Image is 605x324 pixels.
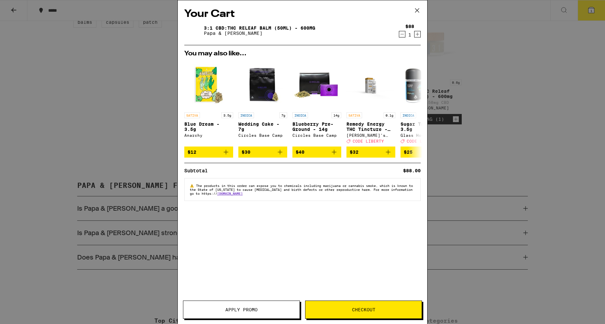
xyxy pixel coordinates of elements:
[204,25,315,31] a: 3:1 CBD:THC Releaf Balm (50ml) - 600mg
[401,60,449,147] a: Open page for Sugar Tarts - 3.5g from Glass House
[346,121,395,132] p: Remedy Energy THC Tincture - 1000mg
[188,149,196,155] span: $12
[350,149,359,155] span: $32
[238,121,287,132] p: Wedding Cake - 7g
[292,60,341,109] img: Circles Base Camp - Blueberry Pre-Ground - 14g
[296,149,304,155] span: $40
[384,112,395,118] p: 0.1g
[292,121,341,132] p: Blueberry Pre-Ground - 14g
[238,60,287,109] img: Circles Base Camp - Wedding Cake - 7g
[184,60,233,109] img: Anarchy - Blue Dream - 3.5g
[346,112,362,118] p: SATIVA
[346,60,395,109] img: Mary's Medicinals - Remedy Energy THC Tincture - 1000mg
[292,112,308,118] p: INDICA
[184,133,233,137] div: Anarchy
[238,112,254,118] p: INDICA
[204,31,315,36] p: Papa & [PERSON_NAME]
[414,31,421,37] button: Increment
[242,149,250,155] span: $30
[292,147,341,158] button: Add to bag
[305,301,422,319] button: Checkout
[238,133,287,137] div: Circles Base Camp
[346,147,395,158] button: Add to bag
[292,133,341,137] div: Circles Base Camp
[238,60,287,147] a: Open page for Wedding Cake - 7g from Circles Base Camp
[331,112,341,118] p: 14g
[190,184,196,188] span: ⚠️
[184,7,421,21] h2: Your Cart
[401,147,449,158] button: Add to bag
[405,24,414,29] div: $88
[217,191,243,195] a: [DOMAIN_NAME]
[401,121,449,132] p: Sugar Tarts - 3.5g
[401,112,416,118] p: INDICA
[346,60,395,147] a: Open page for Remedy Energy THC Tincture - 1000mg from Mary's Medicinals
[221,112,233,118] p: 3.5g
[403,168,421,173] div: $88.00
[405,32,414,37] div: 1
[346,133,395,137] div: [PERSON_NAME]'s Medicinals
[352,307,375,312] span: Checkout
[184,147,233,158] button: Add to bag
[184,21,203,40] img: 3:1 CBD:THC Releaf Balm (50ml) - 600mg
[184,60,233,147] a: Open page for Blue Dream - 3.5g from Anarchy
[401,60,449,109] img: Glass House - Sugar Tarts - 3.5g
[353,139,384,143] span: CODE LIBERTY
[184,168,212,173] div: Subtotal
[279,112,287,118] p: 7g
[183,301,300,319] button: Apply Promo
[404,149,413,155] span: $25
[184,121,233,132] p: Blue Dream - 3.5g
[4,5,47,10] span: Hi. Need any help?
[238,147,287,158] button: Add to bag
[407,139,438,143] span: CODE LIBERTY
[190,184,413,195] span: The products in this order can expose you to chemicals including marijuana or cannabis smoke, whi...
[401,133,449,137] div: Glass House
[292,60,341,147] a: Open page for Blueberry Pre-Ground - 14g from Circles Base Camp
[399,31,405,37] button: Decrement
[184,50,421,57] h2: You may also like...
[225,307,258,312] span: Apply Promo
